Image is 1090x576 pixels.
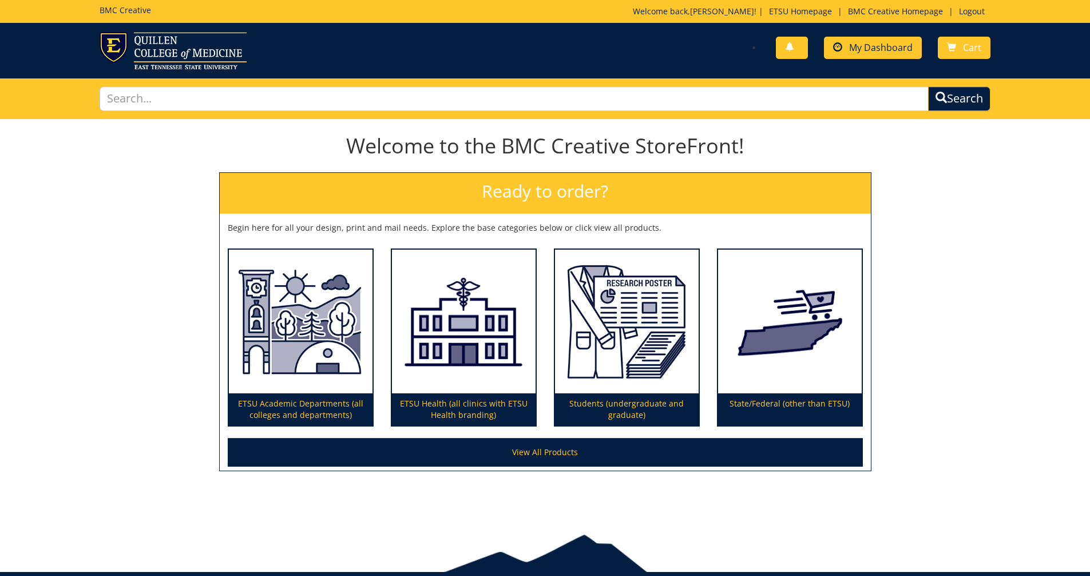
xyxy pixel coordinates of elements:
span: Cart [963,41,981,54]
p: State/Federal (other than ETSU) [718,393,862,425]
a: ETSU Health (all clinics with ETSU Health branding) [392,250,536,426]
a: ETSU Academic Departments (all colleges and departments) [229,250,372,426]
button: Search [928,86,990,111]
p: ETSU Health (all clinics with ETSU Health branding) [392,393,536,425]
p: Begin here for all your design, print and mail needs. Explore the base categories below or click ... [228,222,863,234]
a: Logout [953,6,990,17]
a: My Dashboard [824,37,922,59]
h5: BMC Creative [100,6,151,14]
a: ETSU Homepage [763,6,838,17]
h1: Welcome to the BMC Creative StoreFront! [219,135,871,157]
a: View All Products [228,438,863,467]
p: Welcome back, ! | | | [633,6,990,17]
a: [PERSON_NAME] [690,6,754,17]
img: ETSU Academic Departments (all colleges and departments) [229,250,372,394]
img: Students (undergraduate and graduate) [555,250,699,394]
span: My Dashboard [849,41,913,54]
a: State/Federal (other than ETSU) [718,250,862,426]
a: Students (undergraduate and graduate) [555,250,699,426]
img: ETSU Health (all clinics with ETSU Health branding) [392,250,536,394]
p: ETSU Academic Departments (all colleges and departments) [229,393,372,425]
input: Search... [100,86,929,111]
img: ETSU logo [100,32,247,69]
a: BMC Creative Homepage [842,6,949,17]
h2: Ready to order? [220,173,871,214]
img: State/Federal (other than ETSU) [718,250,862,394]
a: Cart [938,37,990,59]
p: Students (undergraduate and graduate) [555,393,699,425]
